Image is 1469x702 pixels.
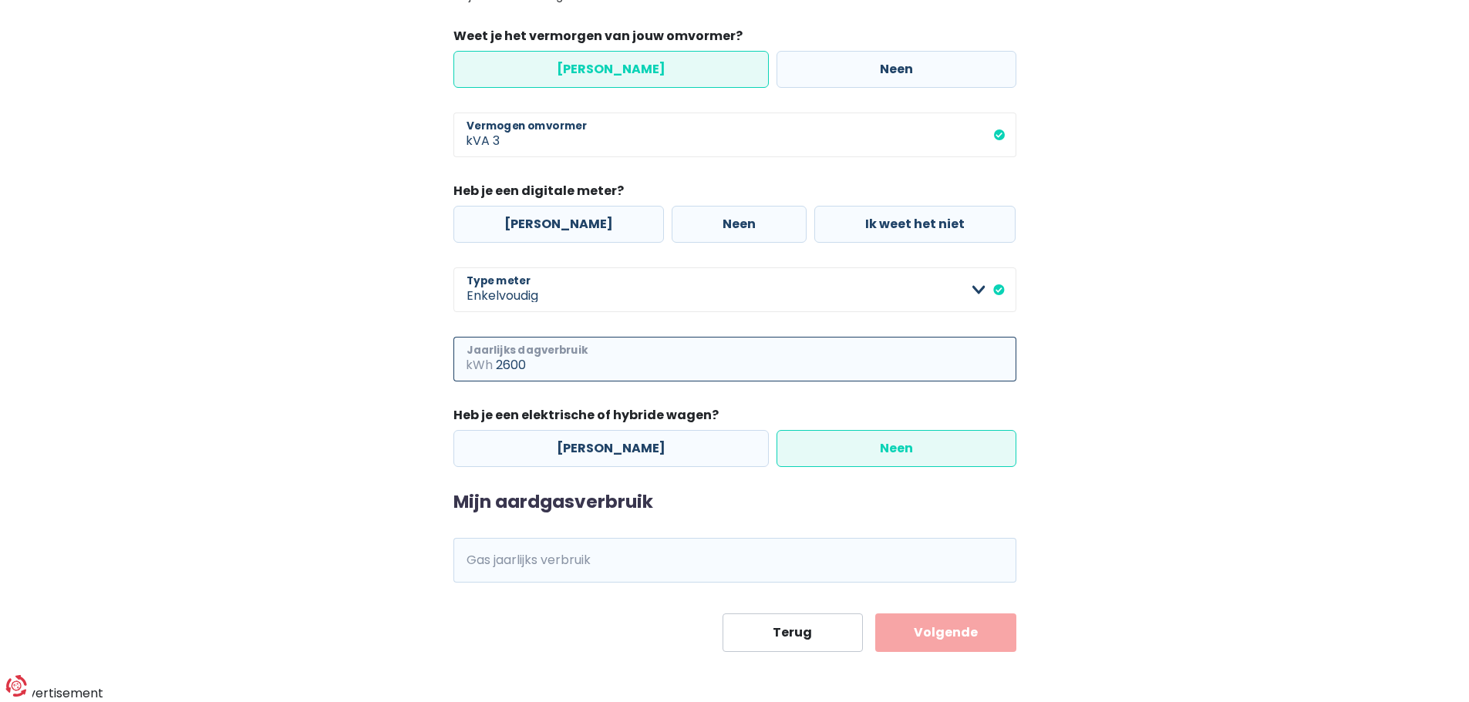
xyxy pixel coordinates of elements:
button: Volgende [875,613,1016,652]
span: kWh [453,538,496,583]
label: Neen [777,51,1016,88]
span: kVA [453,113,493,157]
label: Neen [777,430,1016,467]
legend: Weet je het vermorgen van jouw omvormer? [453,27,1016,51]
label: [PERSON_NAME] [453,430,769,467]
h2: Mijn aardgasverbruik [453,492,1016,513]
legend: Heb je een digitale meter? [453,182,1016,206]
label: [PERSON_NAME] [453,206,664,243]
label: Ik weet het niet [814,206,1016,243]
label: [PERSON_NAME] [453,51,769,88]
span: kWh [453,337,496,381]
legend: Heb je een elektrische of hybride wagen? [453,406,1016,430]
label: Neen [672,206,807,243]
button: Terug [723,613,864,652]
